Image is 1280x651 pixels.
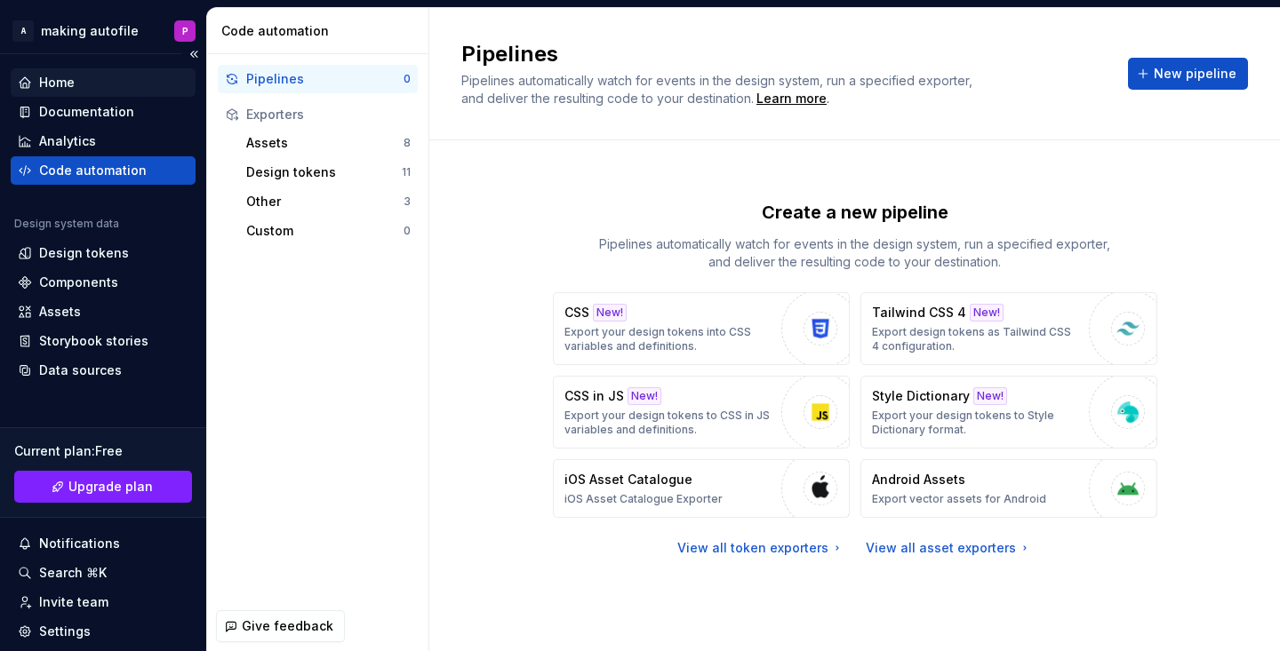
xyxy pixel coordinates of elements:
div: 11 [402,165,411,179]
div: Home [39,74,75,91]
p: Create a new pipeline [762,200,948,225]
div: 0 [404,224,411,238]
button: Style DictionaryNew!Export your design tokens to Style Dictionary format. [860,376,1157,449]
div: Design tokens [246,163,402,181]
div: Search ⌘K [39,564,107,582]
a: View all asset exporters [866,539,1032,557]
div: Current plan : Free [14,442,192,460]
a: Design tokens [11,239,196,267]
div: Pipelines [246,70,404,88]
div: Invite team [39,593,108,611]
button: Give feedback [216,610,345,642]
button: Assets8 [239,129,418,157]
a: Upgrade plan [14,471,192,503]
div: Notifications [39,535,120,552]
button: Custom0 [239,217,418,245]
a: Assets [11,298,196,326]
p: CSS [564,304,589,322]
div: Code automation [39,162,147,179]
p: Style Dictionary [872,387,970,405]
p: iOS Asset Catalogue [564,471,692,488]
p: Pipelines automatically watch for events in the design system, run a specified exporter, and deli... [588,235,1122,271]
button: New pipeline [1128,58,1248,90]
div: New! [628,387,661,405]
p: Export your design tokens to CSS in JS variables and definitions. [564,409,772,437]
span: New pipeline [1154,65,1236,83]
p: CSS in JS [564,387,624,405]
button: Notifications [11,529,196,558]
button: CSSNew!Export your design tokens into CSS variables and definitions. [553,292,850,365]
a: Settings [11,617,196,646]
div: 0 [404,72,411,86]
a: Documentation [11,98,196,126]
div: 3 [404,195,411,209]
div: New! [973,387,1007,405]
div: Data sources [39,361,122,379]
p: Export your design tokens to Style Dictionary format. [872,409,1080,437]
button: CSS in JSNew!Export your design tokens to CSS in JS variables and definitions. [553,376,850,449]
span: Give feedback [242,617,333,635]
p: iOS Asset Catalogue Exporter [564,492,723,506]
a: View all token exporters [677,539,844,557]
button: Android AssetsExport vector assets for Android [860,459,1157,518]
div: Analytics [39,132,96,150]
a: Analytics [11,127,196,155]
div: 8 [404,136,411,150]
div: Components [39,274,118,291]
button: Tailwind CSS 4New!Export design tokens as Tailwind CSS 4 configuration. [860,292,1157,365]
div: P [182,24,188,38]
span: Upgrade plan [68,478,153,496]
button: Other3 [239,187,418,216]
span: . [754,92,829,106]
div: Exporters [246,106,411,123]
a: Invite team [11,588,196,616]
div: New! [593,304,627,322]
div: Code automation [221,22,421,40]
p: Export your design tokens into CSS variables and definitions. [564,325,772,353]
div: Assets [246,134,404,152]
button: iOS Asset CatalogueiOS Asset Catalogue Exporter [553,459,850,518]
a: Code automation [11,156,196,185]
div: Design system data [14,217,119,231]
a: Storybook stories [11,327,196,355]
button: Amaking autofileP [4,12,203,50]
div: Settings [39,623,91,640]
p: Android Assets [872,471,965,488]
a: Home [11,68,196,97]
p: Export vector assets for Android [872,492,1046,506]
a: Learn more [756,90,827,107]
a: Data sources [11,356,196,385]
button: Search ⌘K [11,559,196,587]
div: New! [970,304,1004,322]
a: Components [11,268,196,297]
div: Design tokens [39,244,129,262]
button: Collapse sidebar [181,42,206,67]
p: Export design tokens as Tailwind CSS 4 configuration. [872,325,1080,353]
span: Pipelines automatically watch for events in the design system, run a specified exporter, and deli... [461,73,976,106]
button: Pipelines0 [218,65,418,93]
h2: Pipelines [461,40,1107,68]
div: Documentation [39,103,134,121]
p: Tailwind CSS 4 [872,304,966,322]
div: Assets [39,303,81,321]
div: Custom [246,222,404,240]
button: Design tokens11 [239,158,418,187]
div: Storybook stories [39,332,148,350]
div: A [12,20,34,42]
div: making autofile [41,22,139,40]
div: Other [246,193,404,210]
